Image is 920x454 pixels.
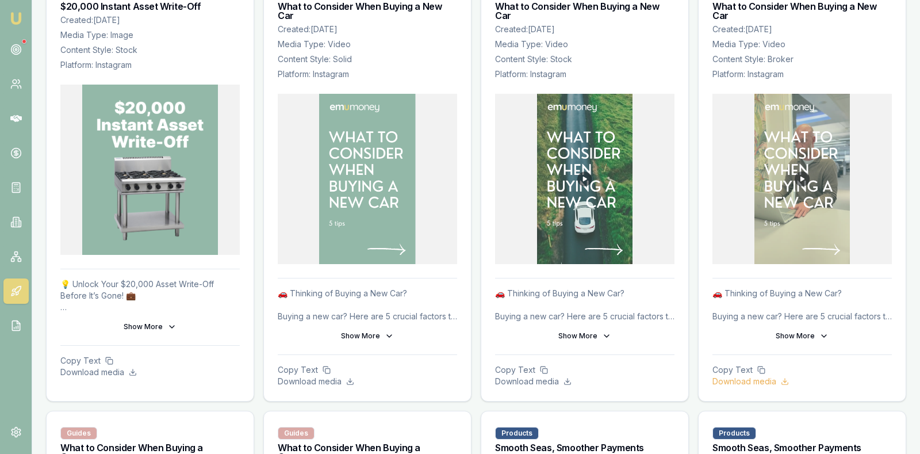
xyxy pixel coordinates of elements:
[60,59,240,71] p: Platform: Instagram
[9,12,23,25] img: emu-icon-u.png
[278,376,457,387] p: Download media
[754,94,850,264] img: What to Consider When Buying a New Car
[319,94,415,264] img: What to Consider When Buying a New Car
[60,278,240,313] p: 💡 Unlock Your $20,000 Asset Write-Off Before It’s Gone! 💼 The clock is ticking! Don’t let the end...
[712,427,756,440] div: Products
[712,2,892,20] h3: What to Consider When Buying a New Car
[495,39,674,50] p: Media Type: Video
[712,54,892,65] p: Content Style: Broker
[712,39,892,50] p: Media Type: Video
[60,355,240,367] p: Copy Text
[278,54,457,65] p: Content Style: Solid
[712,24,892,35] p: Created: [DATE]
[60,318,240,336] button: Show More
[60,367,240,378] p: Download media
[712,68,892,80] p: Platform: Instagram
[60,29,240,41] p: Media Type: Image
[278,327,457,345] button: Show More
[712,376,892,387] p: Download media
[278,24,457,35] p: Created: [DATE]
[495,364,674,376] p: Copy Text
[495,327,674,345] button: Show More
[712,364,892,376] p: Copy Text
[60,427,97,440] div: Guides
[60,14,240,26] p: Created: [DATE]
[537,94,633,264] img: What to Consider When Buying a New Car
[712,443,892,452] h3: Smooth Seas, Smoother Payments
[495,376,674,387] p: Download media
[712,327,892,345] button: Show More
[278,68,457,80] p: Platform: Instagram
[495,54,674,65] p: Content Style: Stock
[278,427,315,440] div: Guides
[60,44,240,56] p: Content Style: Stock
[278,364,457,376] p: Copy Text
[278,2,457,20] h3: What to Consider When Buying a New Car
[495,24,674,35] p: Created: [DATE]
[495,427,539,440] div: Products
[495,2,674,20] h3: What to Consider When Buying a New Car
[82,85,218,255] img: $20,000 Instant Asset Write-Off
[495,288,674,322] p: 🚗 Thinking of Buying a New Car? Buying a new car? Here are 5 crucial factors to consider: 1. Set ...
[712,288,892,322] p: 🚗 Thinking of Buying a New Car? Buying a new car? Here are 5 crucial factors to consider: 1. Set ...
[495,68,674,80] p: Platform: Instagram
[495,443,674,452] h3: Smooth Seas, Smoother Payments
[60,2,240,11] h3: $20,000 Instant Asset Write-Off
[278,39,457,50] p: Media Type: Video
[278,288,457,322] p: 🚗 Thinking of Buying a New Car? Buying a new car? Here are 5 crucial factors to consider: 1. Set ...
